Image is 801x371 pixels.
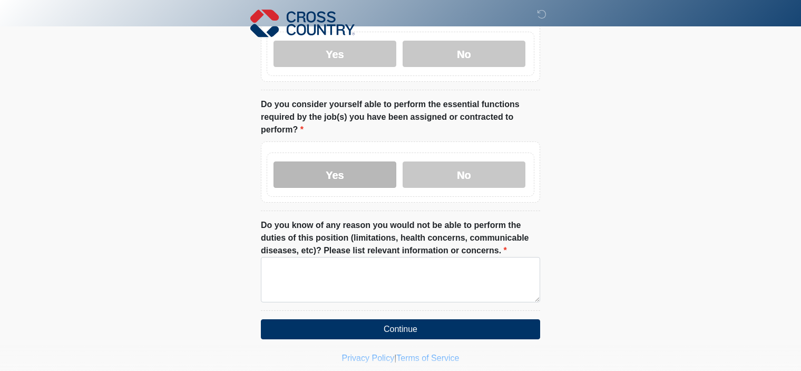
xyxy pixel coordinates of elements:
label: No [403,161,525,188]
img: Cross Country Logo [250,8,355,39]
label: Do you know of any reason you would not be able to perform the duties of this position (limitatio... [261,219,540,257]
label: Do you consider yourself able to perform the essential functions required by the job(s) you have ... [261,98,540,136]
a: Privacy Policy [342,354,395,363]
button: Continue [261,319,540,339]
a: | [394,354,396,363]
label: No [403,41,525,67]
a: Terms of Service [396,354,459,363]
label: Yes [273,161,396,188]
label: Yes [273,41,396,67]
